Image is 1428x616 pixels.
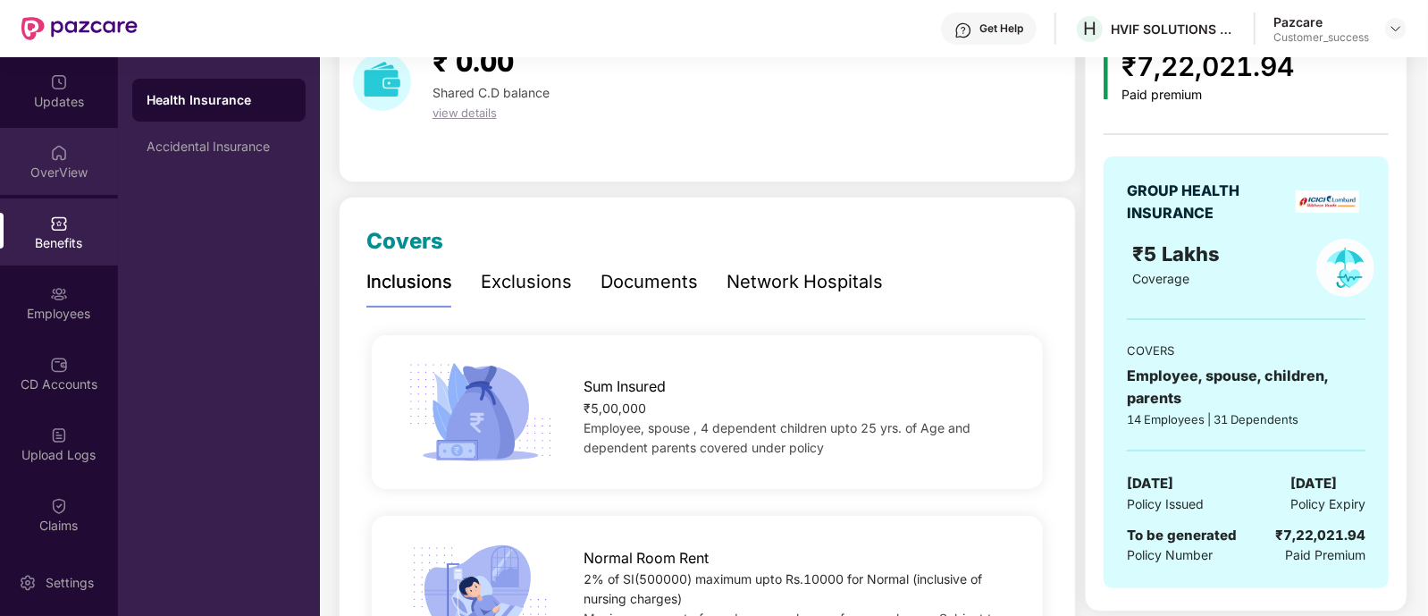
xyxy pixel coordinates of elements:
img: svg+xml;base64,PHN2ZyBpZD0iRW1wbG95ZWVzIiB4bWxucz0iaHR0cDovL3d3dy53My5vcmcvMjAwMC9zdmciIHdpZHRoPS... [50,285,68,303]
img: svg+xml;base64,PHN2ZyBpZD0iRHJvcGRvd24tMzJ4MzIiIHhtbG5zPSJodHRwOi8vd3d3LnczLm9yZy8yMDAwL3N2ZyIgd2... [1389,21,1403,36]
span: [DATE] [1290,473,1337,494]
img: download [353,53,411,111]
div: GROUP HEALTH INSURANCE [1127,180,1283,224]
div: Get Help [979,21,1023,36]
img: svg+xml;base64,PHN2ZyBpZD0iU2V0dGluZy0yMHgyMCIgeG1sbnM9Imh0dHA6Ly93d3cudzMub3JnLzIwMDAvc3ZnIiB3aW... [19,574,37,592]
img: icon [1104,55,1108,99]
img: svg+xml;base64,PHN2ZyBpZD0iQ0RfQWNjb3VudHMiIGRhdGEtbmFtZT0iQ0QgQWNjb3VudHMiIHhtbG5zPSJodHRwOi8vd3... [50,356,68,374]
div: HVIF SOLUTIONS PRIVATE LIMITED [1111,21,1236,38]
span: ₹ 0.00 [433,46,514,78]
img: svg+xml;base64,PHN2ZyBpZD0iQmVuZWZpdHMiIHhtbG5zPSJodHRwOi8vd3d3LnczLm9yZy8yMDAwL3N2ZyIgd2lkdGg9Ij... [50,215,68,232]
span: Policy Issued [1127,494,1204,514]
div: Health Insurance [147,91,291,109]
span: H [1083,18,1096,39]
img: icon [402,358,559,467]
span: Employee, spouse , 4 dependent children upto 25 yrs. of Age and dependent parents covered under p... [584,420,971,455]
img: svg+xml;base64,PHN2ZyBpZD0iSGVscC0zMngzMiIgeG1sbnM9Imh0dHA6Ly93d3cudzMub3JnLzIwMDAvc3ZnIiB3aWR0aD... [954,21,972,39]
div: Inclusions [366,268,452,296]
span: Sum Insured [584,376,667,398]
span: Policy Expiry [1290,494,1365,514]
div: Network Hospitals [727,268,883,296]
span: Paid Premium [1285,545,1365,565]
span: view details [433,105,497,120]
img: svg+xml;base64,PHN2ZyBpZD0iVXBkYXRlZCIgeG1sbnM9Imh0dHA6Ly93d3cudzMub3JnLzIwMDAvc3ZnIiB3aWR0aD0iMj... [50,73,68,91]
div: 14 Employees | 31 Dependents [1127,410,1365,428]
div: Exclusions [481,268,572,296]
div: Settings [40,574,99,592]
span: Normal Room Rent [584,547,710,570]
span: ₹5 Lakhs [1132,242,1225,266]
img: policyIcon [1316,239,1374,297]
div: COVERS [1127,342,1365,359]
img: svg+xml;base64,PHN2ZyBpZD0iVXBsb2FkX0xvZ3MiIGRhdGEtbmFtZT0iVXBsb2FkIExvZ3MiIHhtbG5zPSJodHRwOi8vd3... [50,426,68,444]
div: Customer_success [1273,30,1369,45]
span: Shared C.D balance [433,85,550,100]
div: Pazcare [1273,13,1369,30]
img: New Pazcare Logo [21,17,138,40]
div: ₹7,22,021.94 [1122,46,1295,88]
img: svg+xml;base64,PHN2ZyBpZD0iSG9tZSIgeG1sbnM9Imh0dHA6Ly93d3cudzMub3JnLzIwMDAvc3ZnIiB3aWR0aD0iMjAiIG... [50,144,68,162]
div: Employee, spouse, children, parents [1127,365,1365,409]
img: insurerLogo [1296,190,1359,213]
span: Policy Number [1127,547,1213,562]
span: Covers [366,228,443,254]
span: Coverage [1132,271,1189,286]
div: Paid premium [1122,88,1295,103]
div: Documents [601,268,698,296]
div: 2% of SI(500000) maximum upto Rs.10000 for Normal (inclusive of nursing charges) [584,570,1013,609]
img: svg+xml;base64,PHN2ZyBpZD0iQ2xhaW0iIHhtbG5zPSJodHRwOi8vd3d3LnczLm9yZy8yMDAwL3N2ZyIgd2lkdGg9IjIwIi... [50,497,68,515]
span: To be generated [1127,527,1237,544]
div: ₹5,00,000 [584,399,1013,418]
span: [DATE] [1127,473,1173,494]
div: Accidental Insurance [147,139,291,154]
div: ₹7,22,021.94 [1275,525,1365,546]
